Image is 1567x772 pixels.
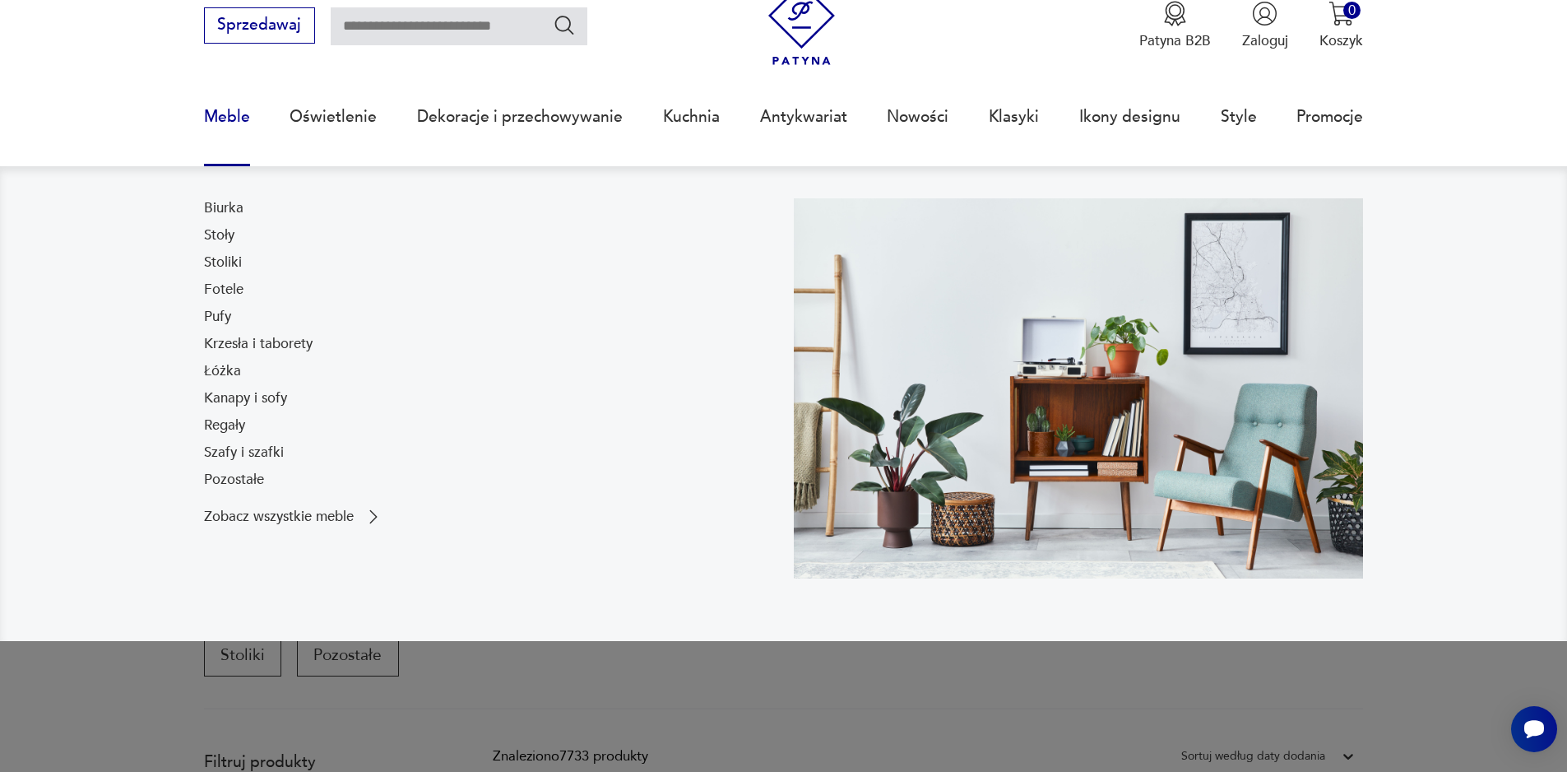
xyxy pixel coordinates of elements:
[1296,79,1363,155] a: Promocje
[204,470,264,490] a: Pozostałe
[1221,79,1257,155] a: Style
[1319,31,1363,50] p: Koszyk
[1319,1,1363,50] button: 0Koszyk
[1242,31,1288,50] p: Zaloguj
[553,13,577,37] button: Szukaj
[794,198,1364,579] img: 969d9116629659dbb0bd4e745da535dc.jpg
[989,79,1039,155] a: Klasyki
[1343,2,1361,19] div: 0
[204,20,315,33] a: Sprzedawaj
[204,226,234,245] a: Stoły
[290,79,377,155] a: Oświetlenie
[204,388,287,408] a: Kanapy i sofy
[1511,706,1557,752] iframe: Smartsupp widget button
[887,79,948,155] a: Nowości
[417,79,623,155] a: Dekoracje i przechowywanie
[1139,1,1211,50] button: Patyna B2B
[1139,1,1211,50] a: Ikona medaluPatyna B2B
[204,416,245,435] a: Regały
[204,307,231,327] a: Pufy
[204,280,243,300] a: Fotele
[1139,31,1211,50] p: Patyna B2B
[1328,1,1354,26] img: Ikona koszyka
[1242,1,1288,50] button: Zaloguj
[204,361,241,381] a: Łóżka
[204,7,315,44] button: Sprzedawaj
[204,443,284,463] a: Szafy i szafki
[204,79,250,155] a: Meble
[204,198,243,218] a: Biurka
[204,507,383,527] a: Zobacz wszystkie meble
[663,79,720,155] a: Kuchnia
[1252,1,1277,26] img: Ikonka użytkownika
[204,510,354,523] p: Zobacz wszystkie meble
[1079,79,1180,155] a: Ikony designu
[1162,1,1188,26] img: Ikona medalu
[760,79,847,155] a: Antykwariat
[204,334,313,354] a: Krzesła i taborety
[204,253,242,272] a: Stoliki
